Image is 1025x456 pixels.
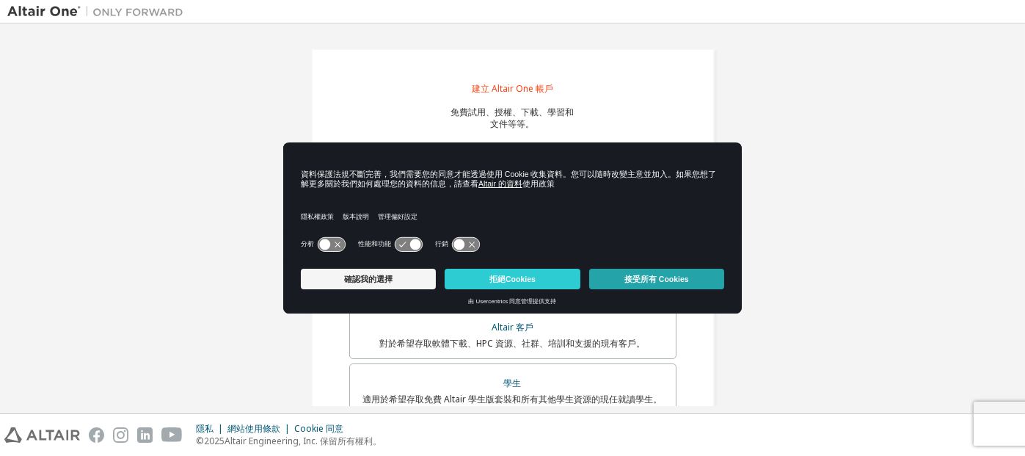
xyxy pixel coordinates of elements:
[7,4,191,19] img: 牽牛星一號
[4,427,80,443] img: altair_logo.svg
[196,422,214,435] font: 隱私
[492,321,533,333] font: Altair 客戶
[227,422,280,435] font: 網站使用條款
[380,337,646,350] font: 對於希望存取軟體下載、HPC 資源、社群、培訓和支援的現有客戶。
[89,427,104,443] img: facebook.svg
[451,106,574,118] font: 免費試用、授權、下載、學習和
[225,435,382,447] font: Altair Engineering, Inc. 保留所有權利。
[472,82,553,95] font: 建立 Altair One 帳戶
[363,393,663,405] font: 適用於希望存取免費 Altair 學生版套裝和所有其他學生資源的現任就讀學生。
[204,435,225,447] font: 2025
[137,427,153,443] img: linkedin.svg
[196,435,204,447] font: ©
[161,427,183,443] img: youtube.svg
[491,117,535,130] font: 文件等等。
[113,427,128,443] img: instagram.svg
[504,377,522,389] font: 學生
[294,422,343,435] font: Cookie 同意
